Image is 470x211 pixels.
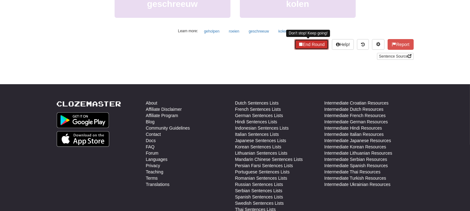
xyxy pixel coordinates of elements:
a: Contact [146,131,161,137]
a: Hindi Sentences Lists [235,119,277,125]
a: Dutch Sentences Lists [235,100,279,106]
a: Persian Farsi Sentences Lists [235,162,293,169]
a: Intermediate Lithuanian Resources [324,150,392,156]
a: Intermediate Turkish Resources [324,175,386,181]
img: Get it on App Store [57,131,110,147]
a: Teaching [146,169,163,175]
a: Intermediate French Resources [324,112,386,119]
a: Clozemaster [57,100,121,108]
div: Don't stop! Keep going! [286,30,330,37]
a: Mandarin Chinese Sentences Lists [235,156,303,162]
button: Round history (alt+y) [357,39,369,50]
a: Terms [146,175,158,181]
a: Forum [146,150,158,156]
a: Intermediate Ukrainian Resources [324,181,391,188]
a: Intermediate Hindi Resources [324,125,382,131]
a: Affiliate Disclaimer [146,106,182,112]
button: End Round [294,39,329,50]
a: Docs [146,137,156,144]
a: Languages [146,156,168,162]
a: About [146,100,158,106]
a: Translations [146,181,170,188]
a: Privacy [146,162,160,169]
a: Blog [146,119,155,125]
a: French Sentences Lists [235,106,281,112]
a: Intermediate Italian Resources [324,131,384,137]
a: Lithuanian Sentences Lists [235,150,287,156]
a: Serbian Sentences Lists [235,188,282,194]
a: Affiliate Program [146,112,178,119]
a: Japanese Sentences Lists [235,137,286,144]
a: FAQ [146,144,155,150]
small: Learn more: [178,29,198,33]
a: Sentence Source [377,53,413,60]
button: geholpen [200,27,223,36]
a: Swedish Sentences Lists [235,200,284,206]
a: Romanian Sentences Lists [235,175,287,181]
button: kolen [275,27,291,36]
a: Portuguese Sentences Lists [235,169,290,175]
a: Russian Sentences Lists [235,181,283,188]
a: Korean Sentences Lists [235,144,281,150]
a: Spanish Sentences Lists [235,194,283,200]
a: Intermediate Dutch Resources [324,106,384,112]
button: Report [388,39,413,50]
a: Intermediate Serbian Resources [324,156,387,162]
a: Intermediate German Resources [324,119,388,125]
a: Intermediate Japanese Resources [324,137,391,144]
a: Indonesian Sentences Lists [235,125,289,131]
a: Intermediate Thai Resources [324,169,381,175]
a: Community Guidelines [146,125,190,131]
button: geschreeuw [245,27,272,36]
button: roeien [225,27,243,36]
a: Intermediate Spanish Resources [324,162,388,169]
a: Intermediate Croatian Resources [324,100,389,106]
a: Italian Sentences Lists [235,131,279,137]
a: German Sentences Lists [235,112,283,119]
img: Get it on Google Play [57,112,109,128]
a: Intermediate Korean Resources [324,144,386,150]
button: Help! [332,39,354,50]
